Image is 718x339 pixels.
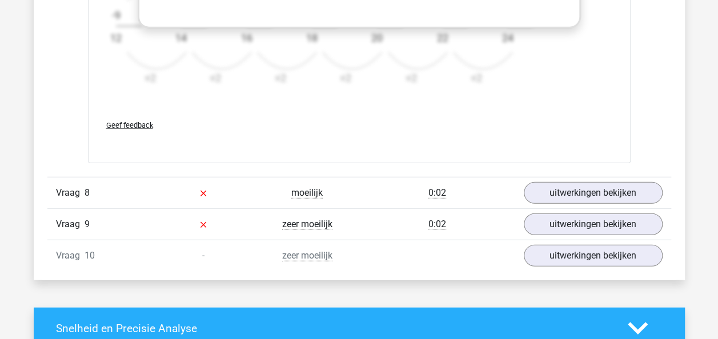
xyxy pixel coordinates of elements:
span: zeer moeilijk [282,219,332,230]
text: 16 [240,32,252,44]
text: +2 [406,72,417,84]
span: 0:02 [428,187,446,199]
span: zeer moeilijk [282,250,332,261]
a: uitwerkingen bekijken [524,245,663,267]
a: uitwerkingen bekijken [524,182,663,204]
div: - [151,249,255,263]
span: Vraag [56,217,85,231]
text: 24 [502,32,513,44]
text: -9 [111,9,120,21]
text: 14 [175,32,187,44]
text: +2 [145,72,156,84]
span: 9 [85,219,90,229]
span: 8 [85,187,90,198]
a: uitwerkingen bekijken [524,213,663,235]
span: moeilijk [291,187,323,199]
span: Vraag [56,186,85,200]
span: 10 [85,250,95,261]
text: +2 [471,72,482,84]
span: 0:02 [428,219,446,230]
text: +2 [340,72,351,84]
text: 12 [110,32,122,44]
text: 18 [306,32,317,44]
text: 22 [436,32,448,44]
span: Geef feedback [106,121,153,130]
h4: Snelheid en Precisie Analyse [56,322,611,335]
span: Vraag [56,249,85,263]
text: +2 [275,72,286,84]
text: 20 [371,32,383,44]
text: +2 [210,72,221,84]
